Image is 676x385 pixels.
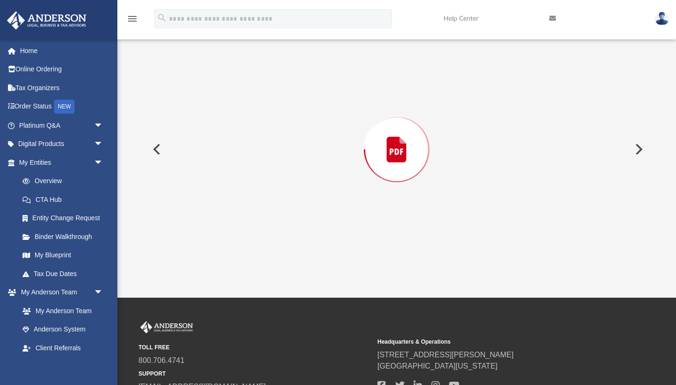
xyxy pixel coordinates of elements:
span: arrow_drop_down [94,116,113,135]
a: My Blueprint [13,246,113,265]
img: Anderson Advisors Platinum Portal [138,321,195,333]
a: 800.706.4741 [138,356,184,364]
a: Overview [13,172,117,191]
button: Next File [628,136,648,162]
a: Tax Organizers [7,78,117,97]
i: search [157,13,167,23]
a: Platinum Q&Aarrow_drop_down [7,116,117,135]
a: Online Ordering [7,60,117,79]
a: CTA Hub [13,190,117,209]
a: My Anderson Team [13,301,108,320]
a: Tax Due Dates [13,264,117,283]
a: [GEOGRAPHIC_DATA][US_STATE] [377,362,498,370]
a: My Entitiesarrow_drop_down [7,153,117,172]
button: Previous File [146,136,166,162]
a: Home [7,41,117,60]
i: menu [127,13,138,24]
a: [STREET_ADDRESS][PERSON_NAME] [377,351,514,359]
small: SUPPORT [138,370,371,378]
a: Entity Change Request [13,209,117,228]
img: User Pic [655,12,669,25]
a: Binder Walkthrough [13,227,117,246]
img: Anderson Advisors Platinum Portal [4,11,89,30]
span: arrow_drop_down [94,153,113,172]
a: Client Referrals [13,339,113,357]
a: Anderson System [13,320,113,339]
a: Digital Productsarrow_drop_down [7,135,117,154]
span: arrow_drop_down [94,283,113,302]
small: Headquarters & Operations [377,338,610,346]
a: My Anderson Teamarrow_drop_down [7,283,113,302]
a: menu [127,18,138,24]
small: TOLL FREE [138,343,371,352]
div: NEW [54,100,75,114]
div: Preview [146,4,648,271]
a: Order StatusNEW [7,97,117,116]
span: arrow_drop_down [94,135,113,154]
